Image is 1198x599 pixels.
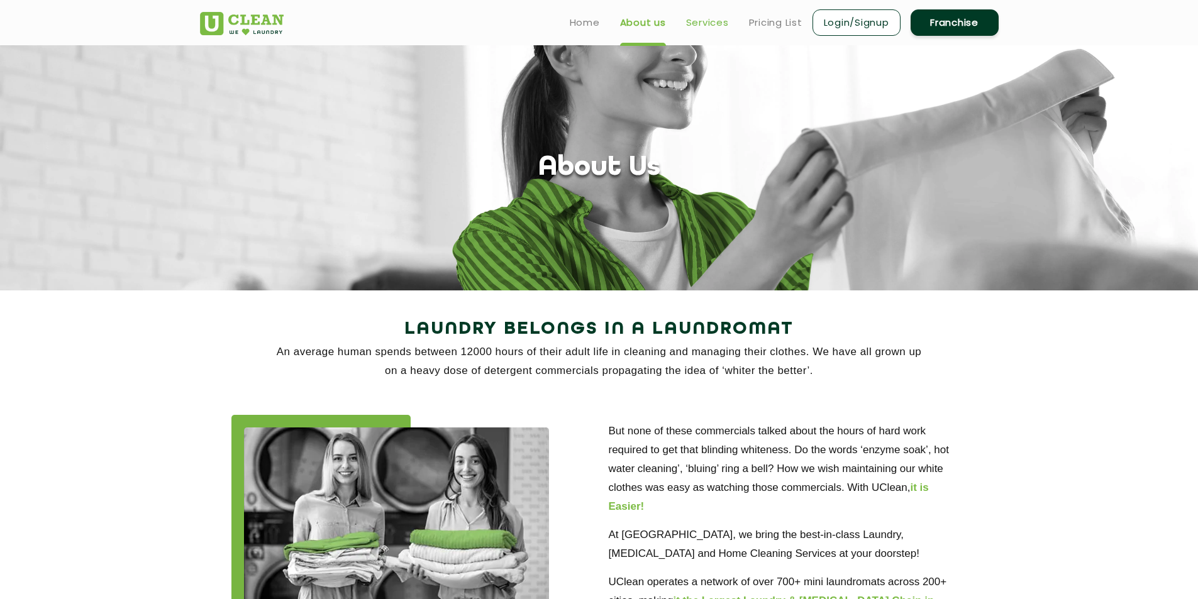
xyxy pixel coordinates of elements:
[609,525,967,563] p: At [GEOGRAPHIC_DATA], we bring the best-in-class Laundry, [MEDICAL_DATA] and Home Cleaning Servic...
[200,314,999,344] h2: Laundry Belongs in a Laundromat
[686,15,729,30] a: Services
[620,15,666,30] a: About us
[570,15,600,30] a: Home
[200,12,284,35] img: UClean Laundry and Dry Cleaning
[911,9,999,36] a: Franchise
[813,9,901,36] a: Login/Signup
[200,343,999,380] p: An average human spends between 12000 hours of their adult life in cleaning and managing their cl...
[609,422,967,516] p: But none of these commercials talked about the hours of hard work required to get that blinding w...
[749,15,802,30] a: Pricing List
[538,152,660,184] h1: About Us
